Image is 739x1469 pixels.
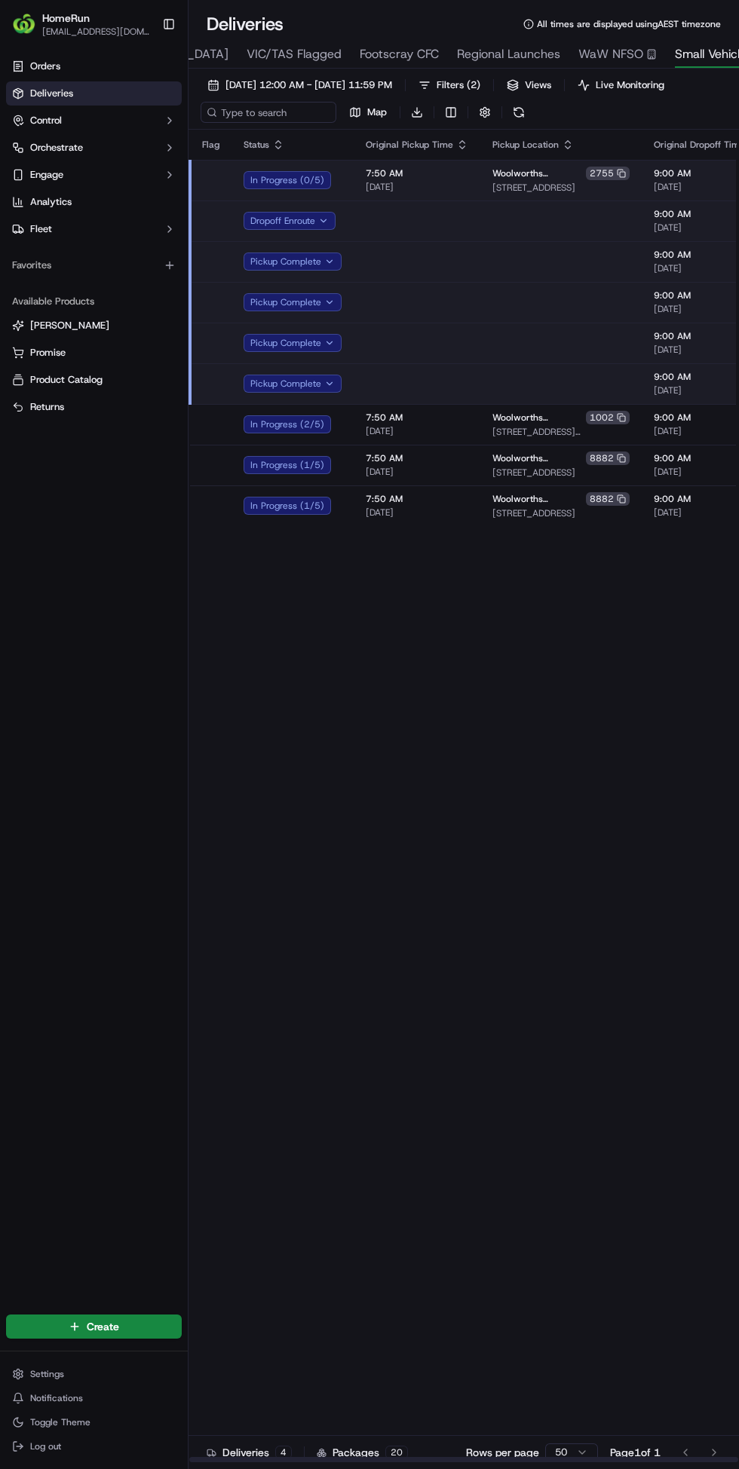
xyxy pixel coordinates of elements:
span: Toggle Theme [30,1416,90,1428]
div: Start new chat [68,144,247,159]
div: 20 [385,1446,408,1459]
span: [DATE] [366,425,468,437]
button: [PERSON_NAME] [6,314,182,338]
span: Returns [30,400,64,414]
div: We're available if you need us! [68,159,207,171]
div: 📗 [15,338,27,350]
span: Pickup Location [492,139,559,151]
span: 7:50 AM [366,167,468,179]
span: 7:50 AM [366,412,468,424]
span: [DATE] 12:00 AM - [DATE] 11:59 PM [225,78,392,92]
button: Promise [6,341,182,365]
span: [STREET_ADDRESS][PERSON_NAME] [492,426,630,438]
span: Pylon [150,374,182,385]
span: • [125,234,130,246]
span: API Documentation [143,337,242,352]
span: [STREET_ADDRESS] [492,507,630,519]
span: Fleet [30,222,52,236]
div: 💻 [127,338,140,350]
button: Notifications [6,1388,182,1409]
span: Log out [30,1440,61,1452]
p: Rows per page [466,1445,539,1460]
a: 💻API Documentation [121,331,248,358]
a: Deliveries [6,81,182,106]
img: Jess Findlay [15,260,39,284]
span: [PERSON_NAME] [30,319,109,332]
span: VIC/TAS Flagged [247,45,342,63]
a: Promise [12,346,176,360]
span: [DATE] [133,234,164,246]
div: Packages [317,1445,408,1460]
button: Product Catalog [6,368,182,392]
span: Map [367,106,387,119]
span: Filters [437,78,480,92]
span: Control [30,114,62,127]
button: Start new chat [256,148,274,167]
span: [PERSON_NAME] [47,234,122,246]
span: [PERSON_NAME] [47,274,122,286]
span: [STREET_ADDRESS] [492,182,630,194]
div: Page 1 of 1 [610,1445,661,1460]
button: Views [500,75,558,96]
span: • [125,274,130,286]
span: Woolworths [GEOGRAPHIC_DATA] [492,412,583,424]
span: [DATE] [366,506,468,519]
span: Regional Launches [457,45,560,63]
a: 📗Knowledge Base [9,331,121,358]
span: Analytics [30,195,72,209]
button: Returns [6,395,182,419]
span: Product Catalog [30,373,103,387]
span: ( 2 ) [467,78,480,92]
span: WaW NFSO [578,45,643,63]
span: Footscray CFC [360,45,439,63]
button: Fleet [6,217,182,241]
span: Notifications [30,1392,83,1404]
span: Deliveries [30,87,73,100]
input: Type to search [201,102,336,123]
span: Woolworths Caringbah CFC (CDOS) [492,493,583,505]
button: Refresh [508,102,529,123]
p: Welcome 👋 [15,60,274,84]
h1: Deliveries [207,12,284,36]
a: Returns [12,400,176,414]
span: Engage [30,168,63,182]
div: Deliveries [207,1445,292,1460]
div: Past conversations [15,196,101,208]
a: [PERSON_NAME] [12,319,176,332]
button: [EMAIL_ADDRESS][DOMAIN_NAME] [42,26,150,38]
img: 8016278978528_b943e370aa5ada12b00a_72.png [32,144,59,171]
img: 1736555255976-a54dd68f-1ca7-489b-9aae-adbdc363a1c4 [30,234,42,246]
button: Log out [6,1436,182,1457]
span: [DATE] [133,274,164,286]
button: Live Monitoring [571,75,671,96]
button: Pickup Complete [244,334,342,352]
span: Settings [30,1368,64,1380]
button: [DATE] 12:00 AM - [DATE] 11:59 PM [201,75,399,96]
div: Available Products [6,289,182,314]
span: Orchestrate [30,141,83,155]
button: HomeRun [42,11,90,26]
a: Orders [6,54,182,78]
span: Create [87,1319,119,1334]
span: All times are displayed using AEST timezone [537,18,721,30]
span: Status [244,139,269,151]
div: 2755 [586,167,630,180]
button: Map [342,102,394,123]
button: Orchestrate [6,136,182,160]
div: Favorites [6,253,182,277]
img: HomeRun [12,12,36,36]
span: [DATE] [366,181,468,193]
span: Original Pickup Time [366,139,453,151]
span: Orders [30,60,60,73]
span: 7:50 AM [366,493,468,505]
button: Filters(2) [412,75,487,96]
span: Promise [30,346,66,360]
div: 8882 [586,451,630,465]
button: Control [6,109,182,133]
span: Woolworths Caringbah CFC (CDOS) [492,452,583,464]
button: Pickup Complete [244,375,342,393]
a: Powered byPylon [106,373,182,385]
button: Dropoff Enroute [244,212,336,230]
